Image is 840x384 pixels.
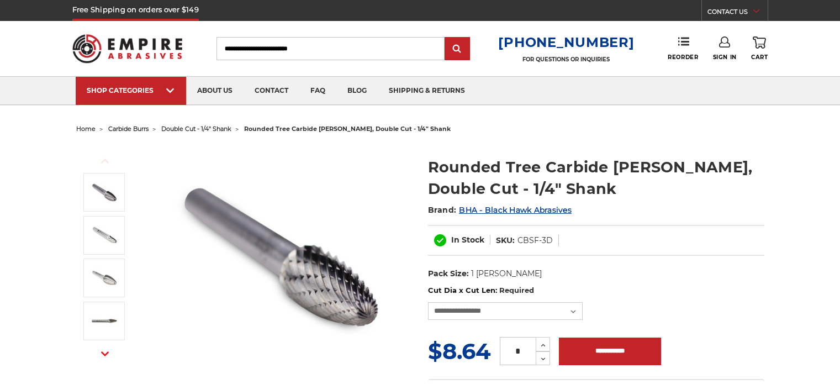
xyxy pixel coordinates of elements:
dt: Pack Size: [428,268,469,280]
a: home [76,125,96,133]
a: faq [299,77,336,105]
span: Sign In [713,54,737,61]
small: Required [499,286,534,294]
dd: CBSF-3D [517,235,553,246]
img: SF-1D rounded tree shape carbide burr with 1/4 inch shank [91,222,118,249]
button: Previous [92,149,118,173]
button: Next [92,341,118,365]
a: blog [336,77,378,105]
img: rounded tree shape carbide bur 1/4" shank [171,145,392,366]
a: BHA - Black Hawk Abrasives [459,205,572,215]
span: rounded tree carbide [PERSON_NAME], double cut - 1/4" shank [244,125,451,133]
a: shipping & returns [378,77,476,105]
a: double cut - 1/4" shank [161,125,231,133]
a: Reorder [668,36,698,60]
span: Brand: [428,205,457,215]
a: [PHONE_NUMBER] [498,34,634,52]
img: Empire Abrasives [72,27,183,70]
a: Cart [751,36,768,61]
a: about us [186,77,244,105]
a: CONTACT US [707,6,768,21]
span: $8.64 [428,338,491,365]
p: FOR QUESTIONS OR INQUIRIES [498,56,634,63]
dd: 1 [PERSON_NAME] [471,268,542,280]
div: SHOP CATEGORIES [87,86,175,94]
span: Cart [751,54,768,61]
label: Cut Dia x Cut Len: [428,285,764,296]
a: contact [244,77,299,105]
span: Reorder [668,54,698,61]
img: SF-3 rounded tree shape carbide burr 1/4" shank [91,307,118,335]
img: rounded tree shape carbide bur 1/4" shank [91,178,118,206]
img: SF-5D rounded tree shape carbide burr with 1/4 inch shank [91,264,118,292]
input: Submit [446,38,468,60]
a: carbide burrs [108,125,149,133]
h1: Rounded Tree Carbide [PERSON_NAME], Double Cut - 1/4" Shank [428,156,764,199]
span: In Stock [451,235,484,245]
dt: SKU: [496,235,515,246]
